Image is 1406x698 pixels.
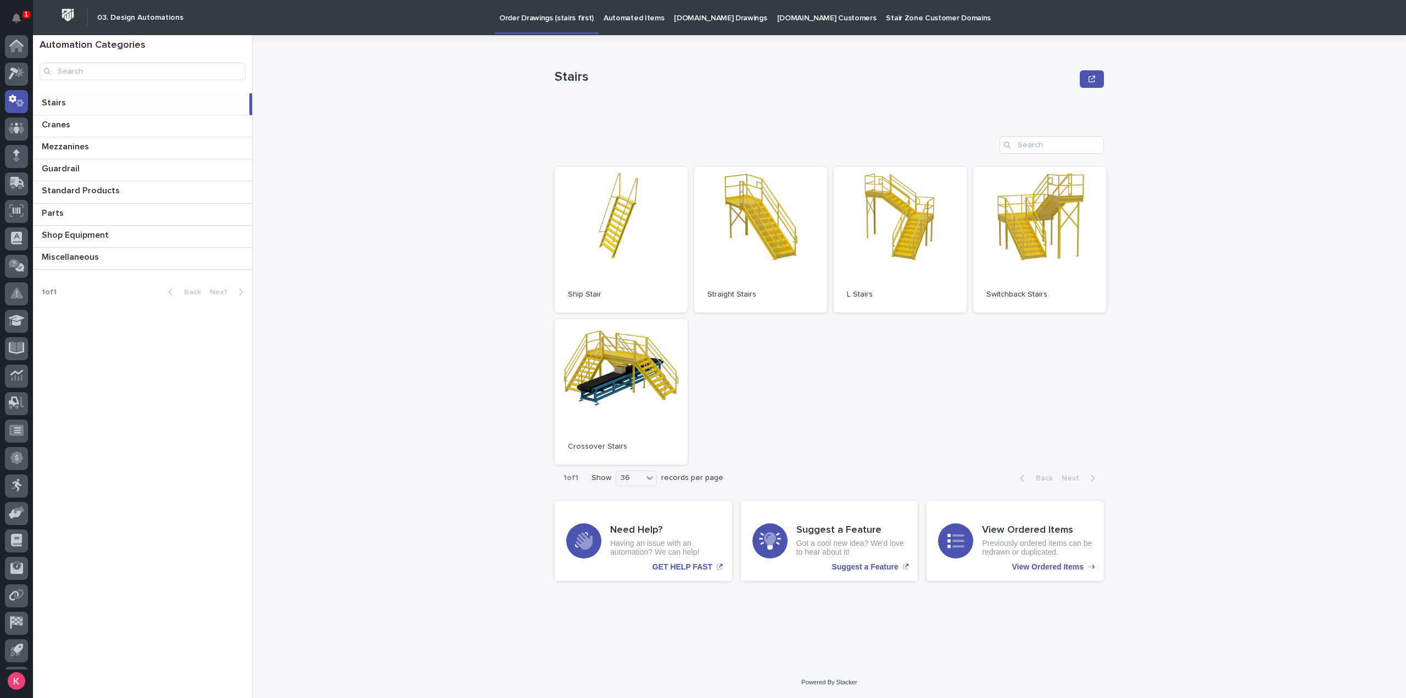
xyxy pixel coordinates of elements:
a: Standard ProductsStandard Products [33,181,252,203]
p: 1 [24,10,28,18]
h3: View Ordered Items [982,524,1092,537]
div: 36 [616,472,643,484]
p: Crossover Stairs [568,442,674,451]
span: Next [210,288,234,296]
p: View Ordered Items [1012,562,1084,572]
p: 1 of 1 [33,279,65,306]
span: Back [177,288,201,296]
a: MezzaninesMezzanines [33,137,252,159]
p: Parts [42,206,66,219]
a: GuardrailGuardrail [33,159,252,181]
a: GET HELP FAST [555,501,732,581]
p: Suggest a Feature [832,562,898,572]
a: Switchback Stairs [973,167,1106,312]
a: Suggest a Feature [741,501,918,581]
p: Previously ordered items can be redrawn or duplicated. [982,539,1092,557]
button: Back [1011,473,1057,483]
p: Switchback Stairs [986,290,1093,299]
h2: 03. Design Automations [97,13,183,23]
span: Back [1029,474,1053,482]
input: Search [40,63,246,80]
p: Standard Products [42,183,122,196]
p: Show [592,473,611,483]
p: Straight Stairs [707,290,814,299]
a: L Stairs [834,167,967,312]
a: Ship Stair [555,167,688,312]
p: Got a cool new idea? We'd love to hear about it! [796,539,907,557]
a: MiscellaneousMiscellaneous [33,248,252,270]
p: Ship Stair [568,290,674,299]
button: Next [205,287,252,297]
p: L Stairs [847,290,953,299]
p: Shop Equipment [42,228,111,241]
button: Next [1057,473,1104,483]
p: 1 of 1 [555,465,587,492]
p: Stairs [555,69,1075,85]
p: Mezzanines [42,139,91,152]
h3: Suggest a Feature [796,524,907,537]
p: Cranes [42,118,72,130]
div: Notifications1 [14,13,28,31]
a: Crossover Stairs [555,319,688,465]
p: Having an issue with an automation? We can help! [610,539,721,557]
a: View Ordered Items [927,501,1104,581]
a: Powered By Stacker [801,679,857,685]
a: Straight Stairs [694,167,827,312]
input: Search [1000,136,1104,154]
span: Next [1062,474,1086,482]
a: CranesCranes [33,115,252,137]
h1: Automation Categories [40,40,246,52]
a: Shop EquipmentShop Equipment [33,226,252,248]
a: StairsStairs [33,93,252,115]
h3: Need Help? [610,524,721,537]
p: Miscellaneous [42,250,101,263]
p: Guardrail [42,161,82,174]
p: records per page [661,473,723,483]
img: Workspace Logo [58,5,78,25]
a: PartsParts [33,204,252,226]
p: Stairs [42,96,68,108]
button: users-avatar [5,669,28,693]
p: GET HELP FAST [652,562,712,572]
button: Back [159,287,205,297]
button: Notifications [5,7,28,30]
